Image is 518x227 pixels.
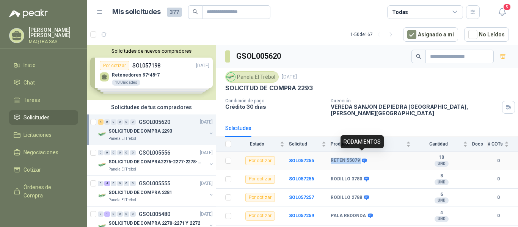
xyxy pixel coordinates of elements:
[9,9,48,18] img: Logo peakr
[200,149,213,157] p: [DATE]
[108,128,172,135] p: SOLICITUD DE COMPRA 2293
[415,155,468,161] b: 10
[225,124,251,132] div: Solicitudes
[289,213,314,218] a: SOL057259
[341,135,384,148] div: RODAMIENTOS
[495,5,509,19] button: 5
[289,195,314,200] a: SOL057257
[111,181,116,186] div: 0
[331,195,362,201] b: RODILLO 2788
[435,161,449,167] div: UND
[488,194,509,201] b: 0
[331,103,499,116] p: VEREDA SANJON DE PIEDRA [GEOGRAPHIC_DATA] , [PERSON_NAME][GEOGRAPHIC_DATA]
[139,181,170,186] p: GSOL005555
[98,150,104,155] div: 0
[289,158,314,163] b: SOL057255
[415,192,468,198] b: 6
[9,180,78,203] a: Órdenes de Compra
[98,191,107,200] img: Company Logo
[236,50,282,62] h3: GSOL005620
[124,119,129,125] div: 0
[289,141,320,147] span: Solicitud
[139,119,170,125] p: GSOL005620
[29,27,78,38] p: [PERSON_NAME] [PERSON_NAME]
[9,145,78,160] a: Negociaciones
[130,119,136,125] div: 0
[111,211,116,217] div: 0
[488,157,509,164] b: 0
[225,98,325,103] p: Condición de pago
[9,110,78,125] a: Solicitudes
[139,211,170,217] p: GSOL005480
[98,148,214,172] a: 0 0 0 0 0 0 GSOL005556[DATE] Company LogoSOLICITUD DE COMPRA2276-2277-2278-2284-2285-Panela El Tr...
[98,119,104,125] div: 4
[245,175,275,184] div: Por cotizar
[200,180,213,187] p: [DATE]
[108,166,136,172] p: Panela El Trébol
[464,27,509,42] button: No Leídos
[108,220,200,227] p: SOLICITUD DE COMPRA 2270-2271 Y 2272
[130,211,136,217] div: 0
[108,136,136,142] p: Panela El Trébol
[98,179,214,203] a: 0 4 0 0 0 0 GSOL005555[DATE] Company LogoSOLICITUD DE COMPRA 2281Panela El Trébol
[9,163,78,177] a: Cotizar
[87,45,216,100] div: Solicitudes de nuevos compradoresPor cotizarSOL057198[DATE] Retenedores 97*45*710 UnidadesPor cot...
[9,128,78,142] a: Licitaciones
[108,197,136,203] p: Panela El Trébol
[488,175,509,183] b: 0
[331,141,405,147] span: Producto
[503,3,511,11] span: 5
[225,103,325,110] p: Crédito 30 días
[24,131,52,139] span: Licitaciones
[98,160,107,169] img: Company Logo
[98,211,104,217] div: 0
[331,213,366,219] b: PALA REDONDA
[98,181,104,186] div: 0
[117,211,123,217] div: 0
[289,176,314,182] b: SOL057256
[24,183,71,200] span: Órdenes de Compra
[331,158,360,164] b: RETEN 55079
[200,119,213,126] p: [DATE]
[245,211,275,221] div: Por cotizar
[112,6,161,17] h1: Mis solicitudes
[488,212,509,219] b: 0
[350,28,397,41] div: 1 - 50 de 167
[331,98,499,103] p: Dirección
[225,71,279,83] div: Panela El Trébol
[117,181,123,186] div: 0
[108,189,172,196] p: SOLICITUD DE COMPRA 2281
[403,27,458,42] button: Asignado a mi
[24,113,50,122] span: Solicitudes
[124,211,129,217] div: 0
[139,150,170,155] p: GSOL005556
[117,150,123,155] div: 0
[472,137,488,152] th: Docs
[331,176,362,182] b: RODILLO 3780
[111,150,116,155] div: 0
[104,211,110,217] div: 1
[167,8,182,17] span: 377
[108,158,203,166] p: SOLICITUD DE COMPRA2276-2277-2278-2284-2285-
[98,117,214,142] a: 4 0 0 0 0 0 GSOL005620[DATE] Company LogoSOLICITUD DE COMPRA 2293Panela El Trébol
[90,48,213,54] button: Solicitudes de nuevos compradores
[9,58,78,72] a: Inicio
[130,150,136,155] div: 0
[9,206,78,220] a: Remisiones
[488,141,503,147] span: # COTs
[104,150,110,155] div: 0
[24,78,35,87] span: Chat
[435,179,449,185] div: UND
[9,93,78,107] a: Tareas
[245,193,275,202] div: Por cotizar
[124,150,129,155] div: 0
[415,210,468,216] b: 4
[236,141,278,147] span: Estado
[124,181,129,186] div: 0
[227,73,235,81] img: Company Logo
[87,100,216,114] div: Solicitudes de tus compradores
[117,119,123,125] div: 0
[130,181,136,186] div: 0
